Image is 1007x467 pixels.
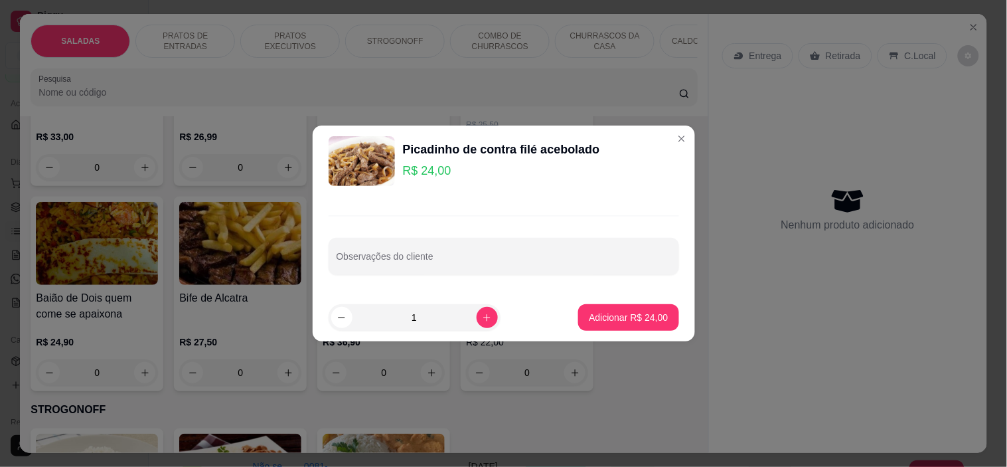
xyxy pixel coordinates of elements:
img: product-image [329,136,395,186]
button: increase-product-quantity [477,307,498,328]
input: Observações do cliente [337,255,671,268]
button: Close [671,128,692,149]
p: R$ 24,00 [403,161,600,180]
p: Adicionar R$ 24,00 [589,311,668,324]
button: Adicionar R$ 24,00 [578,304,678,331]
button: decrease-product-quantity [331,307,352,328]
div: Picadinho de contra filé acebolado [403,140,600,159]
